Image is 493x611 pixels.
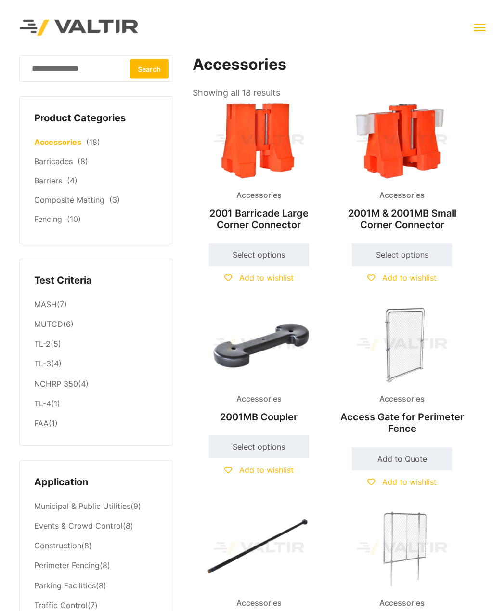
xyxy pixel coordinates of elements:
[67,176,78,185] span: (4)
[34,560,100,570] a: Perimeter Fencing
[382,477,437,487] span: Add to wishlist
[372,188,432,203] span: Accessories
[336,203,468,235] h2: 2001M & 2001MB Small Corner Connector
[372,596,432,611] span: Accessories
[34,576,158,596] li: (8)
[34,295,158,314] li: (7)
[34,414,158,431] li: (1)
[34,541,81,550] a: Construction
[352,243,452,266] a: Select options for “2001M & 2001MB Small Corner Connector”
[474,21,486,33] button: menu toggle
[34,195,104,205] a: Composite Matting
[367,477,437,487] a: Add to wishlist
[86,137,100,147] span: (18)
[336,101,468,235] a: Accessories2001M & 2001MB Small Corner Connector
[209,243,309,266] a: Select options for “2001 Barricade Large Corner Connector”
[34,176,62,185] a: Barriers
[34,521,123,531] a: Events & Crowd Control
[336,305,468,440] a: AccessoriesAccess Gate for Perimeter Fence
[34,600,88,610] a: Traffic Control
[34,299,57,309] a: MASH
[372,392,432,406] span: Accessories
[34,581,96,590] a: Parking Facilities
[229,392,289,406] span: Accessories
[34,374,158,394] li: (4)
[34,536,158,556] li: (8)
[367,273,437,283] a: Add to wishlist
[34,394,158,414] li: (1)
[130,59,169,78] button: Search
[34,359,51,368] a: TL-3
[34,319,63,329] a: MUTCD
[34,156,73,166] a: Barricades
[209,435,309,458] a: Select options for “2001MB Coupler”
[193,305,325,428] a: Accessories2001MB Coupler
[34,315,158,335] li: (6)
[193,85,280,101] p: Showing all 18 results
[239,465,294,475] span: Add to wishlist
[34,475,158,490] h4: Application
[34,517,158,536] li: (8)
[34,335,158,354] li: (5)
[352,447,452,470] a: Add to cart: “Access Gate for Perimeter Fence”
[34,556,158,576] li: (8)
[224,273,294,283] a: Add to wishlist
[78,156,88,166] span: (8)
[193,203,325,235] h2: 2001 Barricade Large Corner Connector
[229,596,289,611] span: Accessories
[34,354,158,374] li: (4)
[34,399,51,408] a: TL-4
[193,406,325,428] h2: 2001MB Coupler
[109,195,120,205] span: (3)
[34,497,158,517] li: (9)
[239,273,294,283] span: Add to wishlist
[34,379,78,389] a: NCHRP 350
[224,465,294,475] a: Add to wishlist
[67,214,81,224] span: (10)
[7,7,151,48] img: Valtir Rentals
[193,55,469,74] h1: Accessories
[34,137,81,147] a: Accessories
[34,339,51,349] a: TL-2
[34,418,49,428] a: FAA
[34,273,158,288] h4: Test Criteria
[34,501,130,511] a: Municipal & Public Utilities
[193,101,325,235] a: Accessories2001 Barricade Large Corner Connector
[229,188,289,203] span: Accessories
[34,111,158,126] h4: Product Categories
[382,273,437,283] span: Add to wishlist
[34,214,62,224] a: Fencing
[336,406,468,439] h2: Access Gate for Perimeter Fence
